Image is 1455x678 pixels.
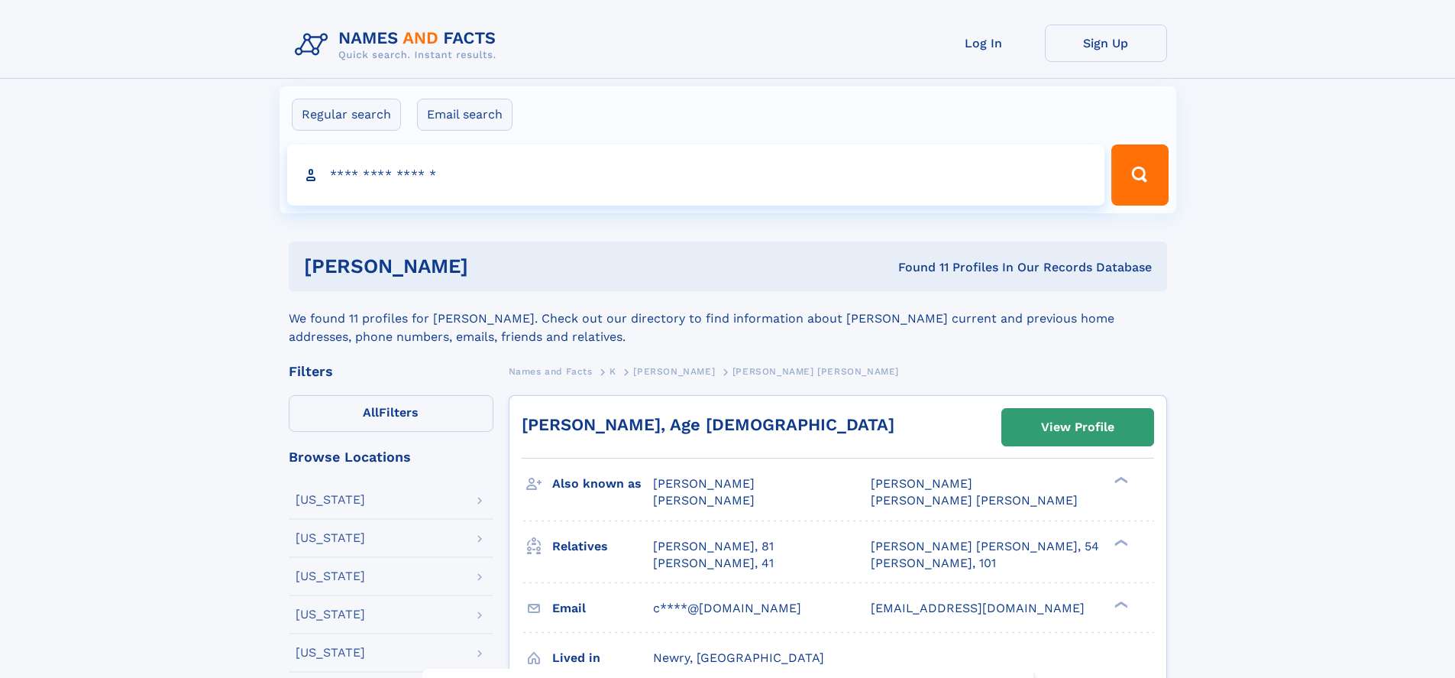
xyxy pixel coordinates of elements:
a: [PERSON_NAME], Age [DEMOGRAPHIC_DATA] [522,415,894,434]
span: [EMAIL_ADDRESS][DOMAIN_NAME] [871,601,1085,615]
div: Browse Locations [289,450,493,464]
input: search input [287,144,1105,206]
a: [PERSON_NAME], 41 [653,555,774,572]
a: Sign Up [1045,24,1167,62]
label: Filters [289,395,493,432]
div: ❯ [1111,475,1129,485]
div: [US_STATE] [296,494,365,506]
div: [US_STATE] [296,532,365,544]
h3: Also known as [552,471,653,497]
span: K [609,366,616,377]
div: ❯ [1111,537,1129,547]
label: Regular search [292,99,401,131]
span: [PERSON_NAME] [653,476,755,491]
button: Search Button [1111,144,1168,206]
h3: Relatives [552,534,653,560]
span: All [363,405,379,420]
img: Logo Names and Facts [289,24,509,66]
span: [PERSON_NAME] [633,366,715,377]
div: View Profile [1041,410,1114,445]
a: Names and Facts [509,362,593,381]
h3: Lived in [552,645,653,671]
a: [PERSON_NAME], 101 [871,555,996,572]
h1: [PERSON_NAME] [304,257,684,276]
div: [US_STATE] [296,647,365,659]
a: Log In [923,24,1045,62]
a: K [609,362,616,381]
div: We found 11 profiles for [PERSON_NAME]. Check out our directory to find information about [PERSON... [289,291,1167,346]
a: [PERSON_NAME] [PERSON_NAME], 54 [871,538,1099,555]
div: Found 11 Profiles In Our Records Database [683,259,1152,276]
span: [PERSON_NAME] [871,476,972,491]
div: [US_STATE] [296,570,365,582]
span: Newry, [GEOGRAPHIC_DATA] [653,650,824,665]
span: [PERSON_NAME] [PERSON_NAME] [871,493,1078,508]
a: [PERSON_NAME] [633,362,715,381]
a: [PERSON_NAME], 81 [653,538,774,555]
div: [US_STATE] [296,608,365,621]
div: ❯ [1111,599,1129,609]
div: Filters [289,365,493,378]
span: [PERSON_NAME] [653,493,755,508]
a: View Profile [1002,409,1153,446]
label: Email search [417,99,512,131]
span: [PERSON_NAME] [PERSON_NAME] [732,366,899,377]
h3: Email [552,595,653,621]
